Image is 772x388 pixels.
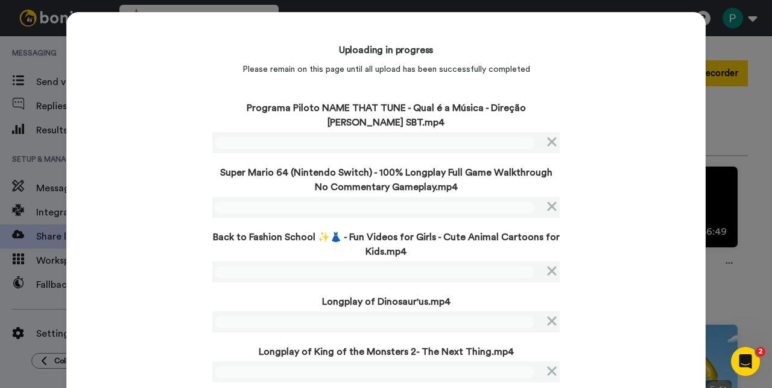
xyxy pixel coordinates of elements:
[756,347,765,357] span: 2
[212,230,560,259] p: Back to Fashion School ✨👗 - Fun Videos for Girls - Cute Animal Cartoons for Kids.mp4
[212,345,560,359] p: Longplay of King of the Monsters 2- The Next Thing.mp4
[731,347,760,376] iframe: Intercom live chat
[212,101,560,130] p: Programa Piloto NAME THAT TUNE - Qual é a Música - Direção [PERSON_NAME] SBT.mp4
[212,294,560,309] p: Longplay of Dinosaur'us.mp4
[242,63,530,75] p: Please remain on this page until all upload has been successfully completed
[339,43,434,57] h4: Uploading in progress
[212,165,560,194] p: Super Mario 64 (Nintendo Switch) - 100% Longplay Full Game Walkthrough No Commentary Gameplay.mp4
